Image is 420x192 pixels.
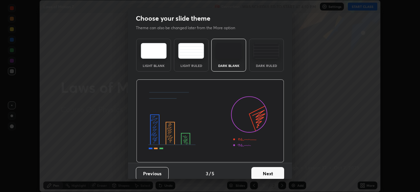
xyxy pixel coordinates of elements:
button: Next [251,167,284,180]
img: darkRuledTheme.de295e13.svg [253,43,279,59]
img: lightRuledTheme.5fabf969.svg [178,43,204,59]
img: darkTheme.f0cc69e5.svg [216,43,242,59]
button: Previous [136,167,169,180]
div: Light Ruled [178,64,204,67]
h4: 3 [206,170,208,177]
h4: / [209,170,211,177]
img: lightTheme.e5ed3b09.svg [141,43,167,59]
p: Theme can also be changed later from the More option [136,25,242,31]
img: darkThemeBanner.d06ce4a2.svg [136,79,284,163]
div: Dark Blank [216,64,242,67]
div: Dark Ruled [253,64,280,67]
h2: Choose your slide theme [136,14,210,23]
h4: 5 [212,170,214,177]
div: Light Blank [140,64,167,67]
